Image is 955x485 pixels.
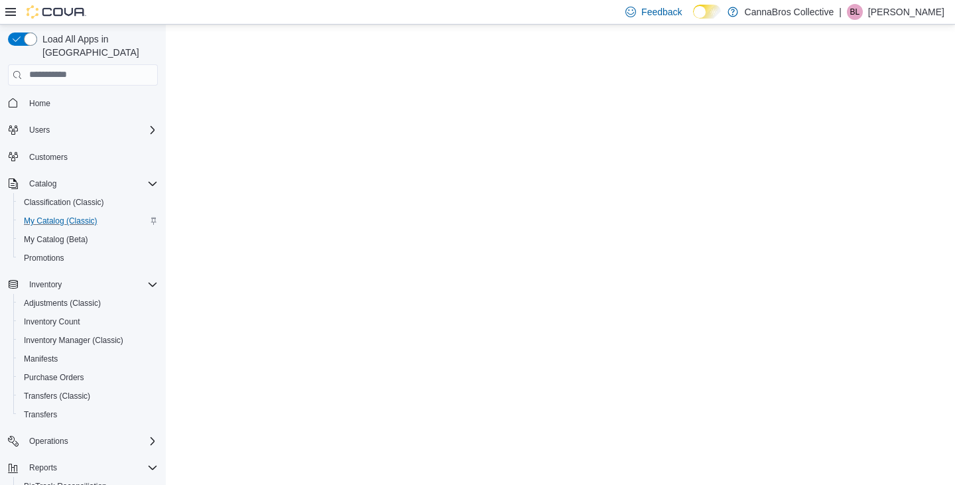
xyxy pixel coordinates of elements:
[19,314,158,330] span: Inventory Count
[19,388,158,404] span: Transfers (Classic)
[29,152,68,163] span: Customers
[29,279,62,290] span: Inventory
[13,368,163,387] button: Purchase Orders
[19,194,109,210] a: Classification (Classic)
[24,234,88,245] span: My Catalog (Beta)
[3,94,163,113] button: Home
[641,5,682,19] span: Feedback
[19,250,158,266] span: Promotions
[850,4,860,20] span: BL
[24,298,101,309] span: Adjustments (Classic)
[24,176,62,192] button: Catalog
[745,4,834,20] p: CannaBros Collective
[37,33,158,59] span: Load All Apps in [GEOGRAPHIC_DATA]
[24,122,158,138] span: Users
[3,174,163,193] button: Catalog
[24,391,90,401] span: Transfers (Classic)
[13,331,163,350] button: Inventory Manager (Classic)
[19,407,62,423] a: Transfers
[29,98,50,109] span: Home
[839,4,842,20] p: |
[29,436,68,447] span: Operations
[24,197,104,208] span: Classification (Classic)
[693,5,721,19] input: Dark Mode
[19,194,158,210] span: Classification (Classic)
[29,462,57,473] span: Reports
[13,193,163,212] button: Classification (Classic)
[19,314,86,330] a: Inventory Count
[868,4,944,20] p: [PERSON_NAME]
[13,212,163,230] button: My Catalog (Classic)
[24,354,58,364] span: Manifests
[24,95,158,111] span: Home
[19,370,90,385] a: Purchase Orders
[29,178,56,189] span: Catalog
[24,149,73,165] a: Customers
[13,230,163,249] button: My Catalog (Beta)
[13,312,163,331] button: Inventory Count
[24,122,55,138] button: Users
[24,277,67,293] button: Inventory
[19,250,70,266] a: Promotions
[24,96,56,111] a: Home
[24,460,62,476] button: Reports
[3,147,163,167] button: Customers
[19,213,103,229] a: My Catalog (Classic)
[19,332,129,348] a: Inventory Manager (Classic)
[24,149,158,165] span: Customers
[19,388,95,404] a: Transfers (Classic)
[13,387,163,405] button: Transfers (Classic)
[29,125,50,135] span: Users
[13,405,163,424] button: Transfers
[19,232,94,247] a: My Catalog (Beta)
[3,121,163,139] button: Users
[27,5,86,19] img: Cova
[24,409,57,420] span: Transfers
[24,433,74,449] button: Operations
[19,351,63,367] a: Manifests
[13,249,163,267] button: Promotions
[19,407,158,423] span: Transfers
[19,213,158,229] span: My Catalog (Classic)
[24,277,158,293] span: Inventory
[24,216,97,226] span: My Catalog (Classic)
[24,460,158,476] span: Reports
[24,176,158,192] span: Catalog
[13,350,163,368] button: Manifests
[24,335,123,346] span: Inventory Manager (Classic)
[19,295,158,311] span: Adjustments (Classic)
[3,275,163,294] button: Inventory
[19,370,158,385] span: Purchase Orders
[24,316,80,327] span: Inventory Count
[19,232,158,247] span: My Catalog (Beta)
[847,4,863,20] div: Bayden LaPiana
[3,458,163,477] button: Reports
[13,294,163,312] button: Adjustments (Classic)
[3,432,163,450] button: Operations
[24,433,158,449] span: Operations
[19,351,158,367] span: Manifests
[19,295,106,311] a: Adjustments (Classic)
[19,332,158,348] span: Inventory Manager (Classic)
[24,372,84,383] span: Purchase Orders
[24,253,64,263] span: Promotions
